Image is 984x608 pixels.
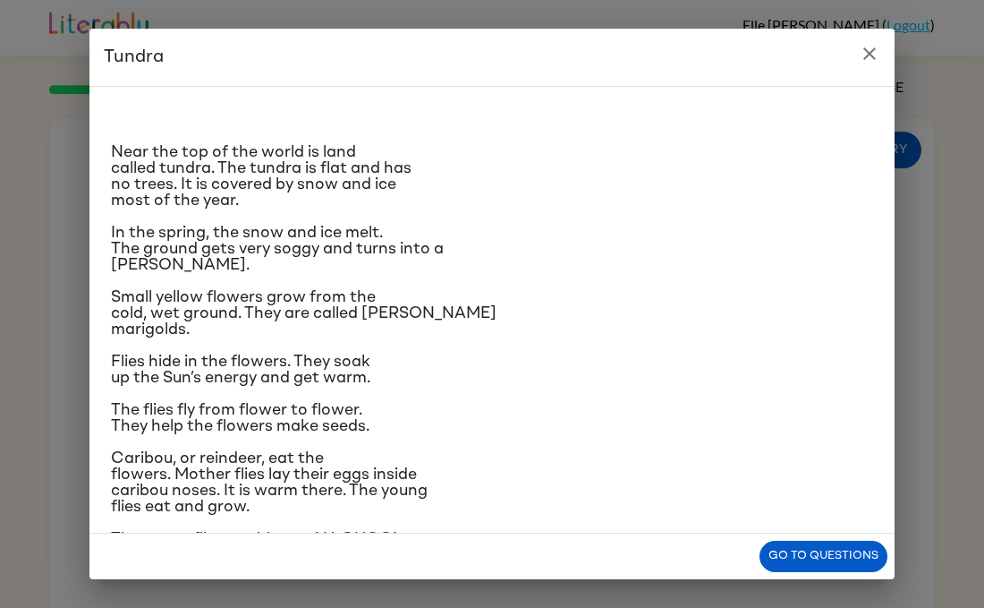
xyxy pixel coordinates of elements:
[111,144,411,209] span: Near the top of the world is land called tundra. The tundra is flat and has no trees. It is cover...
[89,29,895,86] h2: Tundra
[852,36,887,72] button: close
[111,354,370,386] span: Flies hide in the flowers. They soak up the Sun’s energy and get warm.
[111,402,369,434] span: The flies fly from flower to flower. They help the flowers make seeds.
[111,289,496,338] span: Small yellow flowers grow from the cold, wet ground. They are called [PERSON_NAME] marigolds.
[111,225,444,273] span: In the spring, the snow and ice melt. The ground gets very soggy and turns into a [PERSON_NAME].
[111,531,415,579] span: The young flies get bigger. AH-CHOO! When a caribou sneezes, its flies land on the ground. Soon, ...
[111,450,428,515] span: Caribou, or reindeer, eat the flowers. Mother flies lay their eggs inside caribou noses. It is wa...
[759,541,887,572] button: Go to questions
